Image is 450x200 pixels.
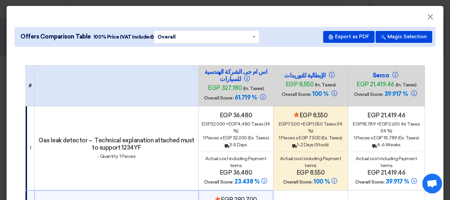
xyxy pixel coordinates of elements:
span: (Ex. Taxes) [398,135,419,141]
span: egp 18,789 [374,135,397,141]
button: Export as PDF [323,31,375,43]
span: egp 8,550 [286,81,314,88]
h4: Serco [353,72,419,79]
span: Pieces x [205,135,222,141]
div: 4-6 Weeks [351,141,422,148]
td: 1 [25,106,35,190]
span: Pieces x [356,135,373,141]
div: 18,789 + 2,630.46 Taxes (14 %) [351,121,422,134]
span: Offers Comparison Table [20,32,91,41]
span: Overall Score: [355,179,384,185]
h4: egp 8,550 [276,112,345,119]
span: (In. Taxes) [396,82,416,88]
span: (Ex. Taxes) [248,135,269,141]
span: Actual cost including Payment terms [205,156,266,168]
div: 32,000 + 4,480 Taxes (14 %) [201,121,270,134]
span: (In. Taxes) [315,82,336,88]
span: 39.917 % [386,178,409,185]
span: (In. Taxes) [243,86,264,91]
a: Open chat [422,174,442,193]
span: 23.438 % [235,178,259,185]
div: 7,500 + 1,050 Taxes (14 %) [276,121,345,134]
h4: egp 36,480 [201,169,270,176]
span: Actual cost including Payment terms [356,156,417,168]
span: egp [229,121,238,127]
span: (Ex. Taxes) [321,135,342,141]
th: # [25,65,35,106]
span: × [427,12,434,25]
span: Overall Score: [354,92,383,97]
div: 1-2 Days (Stock) [276,141,345,148]
span: 100 % [314,178,330,185]
button: Magic Selection [376,31,432,43]
span: egp [353,121,362,127]
span: egp [379,121,388,127]
div: 3-5 Days [201,141,270,148]
span: Overall Score: [283,179,312,185]
span: egp 7,500 [299,135,321,141]
span: 61.719 % [235,94,257,101]
h4: الإيطالية للتوريدات [278,72,344,79]
h4: egp 21,419.46 [351,169,422,176]
span: Overall Score: [282,92,311,97]
span: 1 [354,135,355,141]
span: Actual cost including Payment terms [280,156,341,168]
span: Pieces x [281,135,298,141]
h4: Gas leak detector – Technical explanation attached must to support 1234YF [37,137,196,151]
h4: egp 21,419.46 [351,112,422,119]
span: - Quantity: 1 Pieces [98,154,135,159]
span: egp 327,180 [208,84,242,92]
span: 1 [279,135,280,141]
span: 100 % [312,90,328,98]
span: Overall Score: [204,95,233,101]
span: egp 21,419.46 [356,81,394,88]
span: 100% Price (VAT Included) [94,33,154,41]
span: egp [279,121,288,127]
span: egp 32,000 [223,135,247,141]
span: Overall Score: [204,179,233,185]
span: egp [303,121,312,127]
span: 1 [203,135,205,141]
span: 39.917 % [384,90,408,98]
button: Close [422,11,439,24]
h4: egp 8,550 [276,169,345,176]
span: egp [202,121,211,127]
h4: اس ام جى الشركة الهندسية للسيارات [203,68,269,83]
h4: egp 36,480 [201,112,270,119]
